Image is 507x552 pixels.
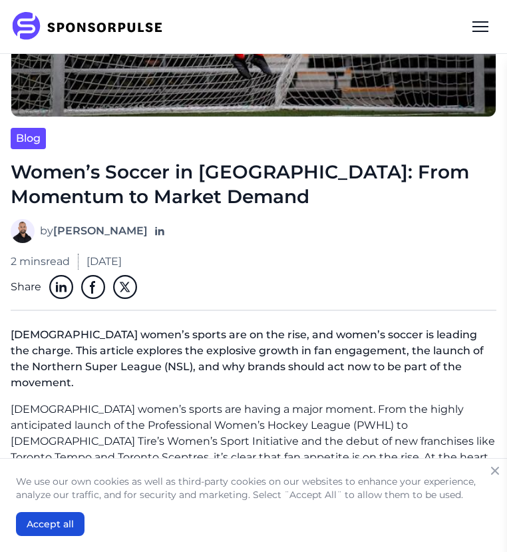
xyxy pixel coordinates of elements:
h1: Women’s Soccer in [GEOGRAPHIC_DATA]: From Momentum to Market Demand [11,160,496,208]
iframe: Chat Widget [440,488,507,552]
p: [DEMOGRAPHIC_DATA] women’s sports are having a major moment. From the highly anticipated launch o... [11,402,496,481]
a: Blog [11,128,46,149]
p: We use our own cookies as well as third-party cookies on our websites to enhance your experience,... [16,475,491,501]
button: Accept all [16,512,84,536]
button: Close [486,461,504,480]
img: Linkedin [49,275,73,299]
div: Menu [464,11,496,43]
span: 2 mins read [11,254,70,270]
span: by [40,223,148,239]
img: Eddy Sidani [11,219,35,243]
a: Follow on LinkedIn [153,224,166,238]
strong: [PERSON_NAME] [53,224,148,237]
span: [DATE] [86,254,122,270]
span: Share [11,279,41,295]
p: [DEMOGRAPHIC_DATA] women’s sports are on the rise, and women’s soccer is leading the charge. This... [11,322,496,402]
img: Facebook [81,275,105,299]
img: Twitter [113,275,137,299]
img: SponsorPulse [11,12,172,41]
